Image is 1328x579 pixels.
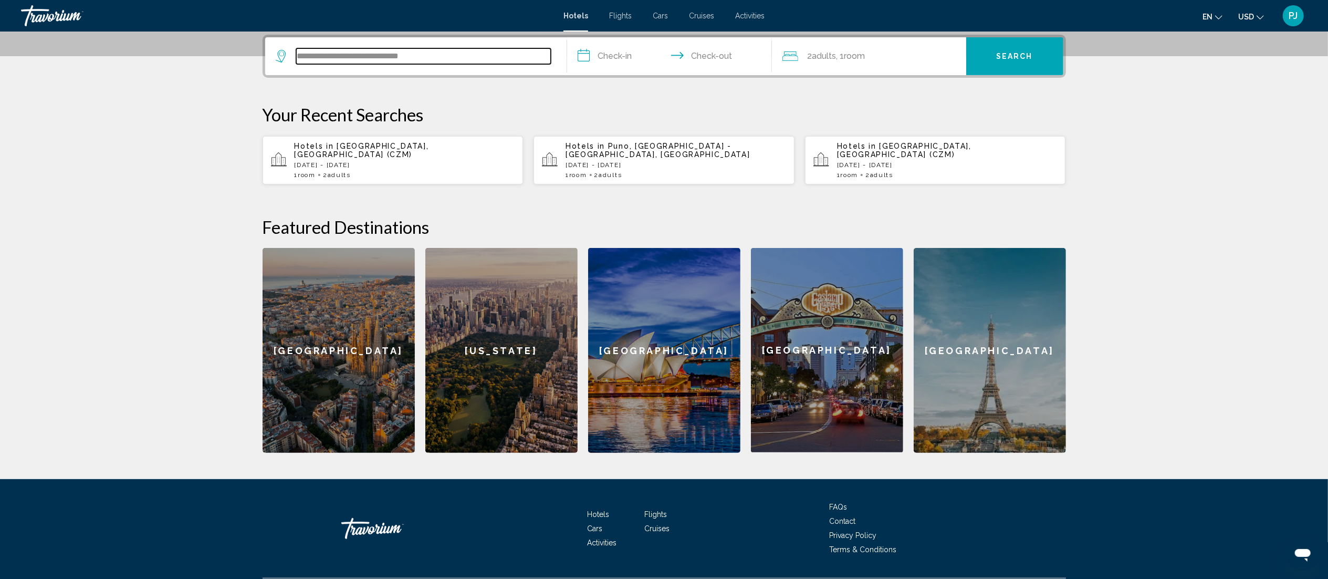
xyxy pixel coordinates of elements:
[567,37,772,75] button: Check in and out dates
[295,142,429,159] span: [GEOGRAPHIC_DATA], [GEOGRAPHIC_DATA] (CZM)
[341,513,446,544] a: Travorium
[1202,9,1222,24] button: Change language
[830,545,897,554] a: Terms & Conditions
[1238,9,1264,24] button: Change currency
[295,171,316,179] span: 1
[837,171,858,179] span: 1
[425,248,578,453] a: [US_STATE]
[566,161,786,169] p: [DATE] - [DATE]
[599,171,622,179] span: Adults
[563,12,588,20] a: Hotels
[1289,11,1298,21] span: PJ
[295,161,515,169] p: [DATE] - [DATE]
[644,510,667,519] a: Flights
[751,248,903,452] div: [GEOGRAPHIC_DATA]
[566,142,750,159] span: Puno, [GEOGRAPHIC_DATA] - [GEOGRAPHIC_DATA], [GEOGRAPHIC_DATA]
[830,503,848,511] a: FAQs
[914,248,1066,453] a: [GEOGRAPHIC_DATA]
[263,104,1066,125] p: Your Recent Searches
[566,171,587,179] span: 1
[587,510,609,519] a: Hotels
[594,171,622,179] span: 2
[588,248,740,453] a: [GEOGRAPHIC_DATA]
[830,531,877,540] a: Privacy Policy
[21,5,553,26] a: Travorium
[841,171,859,179] span: Room
[1238,13,1254,21] span: USD
[644,524,670,533] a: Cruises
[830,517,856,525] a: Contact
[263,248,415,453] a: [GEOGRAPHIC_DATA]
[812,51,836,61] span: Adults
[1202,13,1212,21] span: en
[837,161,1058,169] p: [DATE] - [DATE]
[870,171,893,179] span: Adults
[328,171,351,179] span: Adults
[587,539,616,547] a: Activities
[837,142,971,159] span: [GEOGRAPHIC_DATA], [GEOGRAPHIC_DATA] (CZM)
[836,49,865,64] span: , 1
[865,171,893,179] span: 2
[534,136,794,185] button: Hotels in Puno, [GEOGRAPHIC_DATA] - [GEOGRAPHIC_DATA], [GEOGRAPHIC_DATA][DATE] - [DATE]1Room2Adults
[772,37,966,75] button: Travelers: 2 adults, 0 children
[298,171,316,179] span: Room
[265,37,1063,75] div: Search widget
[966,37,1063,75] button: Search
[996,53,1033,61] span: Search
[689,12,714,20] a: Cruises
[735,12,765,20] a: Activities
[1280,5,1307,27] button: User Menu
[653,12,668,20] a: Cars
[587,524,602,533] a: Cars
[263,136,524,185] button: Hotels in [GEOGRAPHIC_DATA], [GEOGRAPHIC_DATA] (CZM)[DATE] - [DATE]1Room2Adults
[844,51,865,61] span: Room
[295,142,334,150] span: Hotels in
[751,248,903,453] a: [GEOGRAPHIC_DATA]
[569,171,587,179] span: Room
[837,142,876,150] span: Hotels in
[323,171,351,179] span: 2
[566,142,605,150] span: Hotels in
[808,49,836,64] span: 2
[1286,537,1320,571] iframe: Button to launch messaging window
[609,12,632,20] a: Flights
[805,136,1066,185] button: Hotels in [GEOGRAPHIC_DATA], [GEOGRAPHIC_DATA] (CZM)[DATE] - [DATE]1Room2Adults
[263,216,1066,237] h2: Featured Destinations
